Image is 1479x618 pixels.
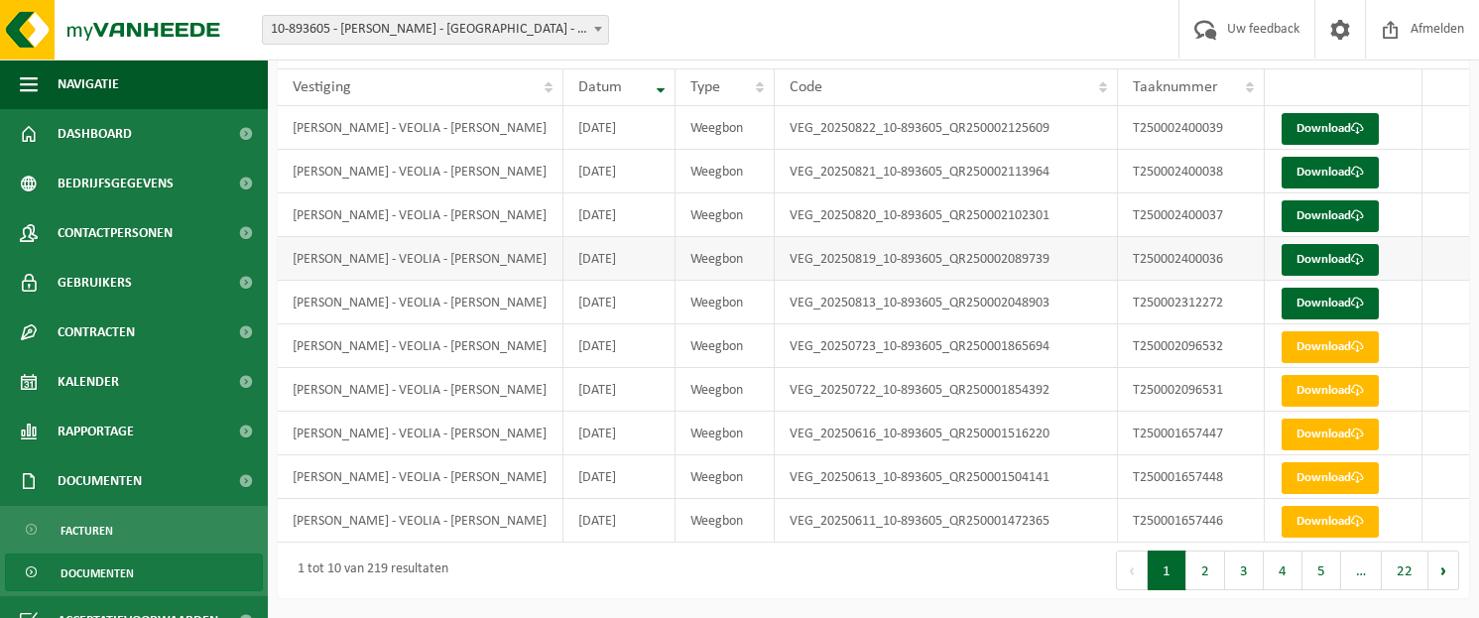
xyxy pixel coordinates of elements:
[676,150,775,193] td: Weegbon
[1133,79,1218,95] span: Taaknummer
[690,79,720,95] span: Type
[1186,551,1225,590] button: 2
[1225,551,1264,590] button: 3
[262,15,609,45] span: 10-893605 - CHANTIER FERRERO - VEOLIA - ARLON
[278,281,563,324] td: [PERSON_NAME] - VEOLIA - [PERSON_NAME]
[676,281,775,324] td: Weegbon
[278,150,563,193] td: [PERSON_NAME] - VEOLIA - [PERSON_NAME]
[1282,244,1379,276] a: Download
[278,324,563,368] td: [PERSON_NAME] - VEOLIA - [PERSON_NAME]
[58,159,174,208] span: Bedrijfsgegevens
[61,555,134,592] span: Documenten
[563,499,676,543] td: [DATE]
[58,60,119,109] span: Navigatie
[1341,551,1382,590] span: …
[775,412,1118,455] td: VEG_20250616_10-893605_QR250001516220
[563,237,676,281] td: [DATE]
[58,456,142,506] span: Documenten
[1118,150,1265,193] td: T250002400038
[563,193,676,237] td: [DATE]
[676,237,775,281] td: Weegbon
[775,237,1118,281] td: VEG_20250819_10-893605_QR250002089739
[293,79,351,95] span: Vestiging
[1118,412,1265,455] td: T250001657447
[278,193,563,237] td: [PERSON_NAME] - VEOLIA - [PERSON_NAME]
[676,193,775,237] td: Weegbon
[676,499,775,543] td: Weegbon
[1116,551,1148,590] button: Previous
[775,150,1118,193] td: VEG_20250821_10-893605_QR250002113964
[288,553,448,588] div: 1 tot 10 van 219 resultaten
[278,455,563,499] td: [PERSON_NAME] - VEOLIA - [PERSON_NAME]
[1282,331,1379,363] a: Download
[1148,551,1186,590] button: 1
[563,150,676,193] td: [DATE]
[563,455,676,499] td: [DATE]
[1282,506,1379,538] a: Download
[263,16,608,44] span: 10-893605 - CHANTIER FERRERO - VEOLIA - ARLON
[1118,368,1265,412] td: T250002096531
[5,511,263,549] a: Facturen
[58,308,135,357] span: Contracten
[58,357,119,407] span: Kalender
[563,412,676,455] td: [DATE]
[278,368,563,412] td: [PERSON_NAME] - VEOLIA - [PERSON_NAME]
[1118,455,1265,499] td: T250001657448
[775,193,1118,237] td: VEG_20250820_10-893605_QR250002102301
[775,455,1118,499] td: VEG_20250613_10-893605_QR250001504141
[676,368,775,412] td: Weegbon
[563,368,676,412] td: [DATE]
[1282,288,1379,319] a: Download
[676,106,775,150] td: Weegbon
[1282,113,1379,145] a: Download
[1282,462,1379,494] a: Download
[278,237,563,281] td: [PERSON_NAME] - VEOLIA - [PERSON_NAME]
[676,455,775,499] td: Weegbon
[1118,499,1265,543] td: T250001657446
[775,281,1118,324] td: VEG_20250813_10-893605_QR250002048903
[1282,157,1379,188] a: Download
[58,407,134,456] span: Rapportage
[676,412,775,455] td: Weegbon
[1428,551,1459,590] button: Next
[775,499,1118,543] td: VEG_20250611_10-893605_QR250001472365
[578,79,622,95] span: Datum
[1118,106,1265,150] td: T250002400039
[775,368,1118,412] td: VEG_20250722_10-893605_QR250001854392
[61,512,113,550] span: Facturen
[1264,551,1302,590] button: 4
[58,258,132,308] span: Gebruikers
[1282,200,1379,232] a: Download
[775,324,1118,368] td: VEG_20250723_10-893605_QR250001865694
[1302,551,1341,590] button: 5
[5,554,263,591] a: Documenten
[790,79,822,95] span: Code
[1282,375,1379,407] a: Download
[563,106,676,150] td: [DATE]
[278,106,563,150] td: [PERSON_NAME] - VEOLIA - [PERSON_NAME]
[563,281,676,324] td: [DATE]
[1118,237,1265,281] td: T250002400036
[1382,551,1428,590] button: 22
[278,412,563,455] td: [PERSON_NAME] - VEOLIA - [PERSON_NAME]
[1118,193,1265,237] td: T250002400037
[1282,419,1379,450] a: Download
[58,208,173,258] span: Contactpersonen
[1118,281,1265,324] td: T250002312272
[278,499,563,543] td: [PERSON_NAME] - VEOLIA - [PERSON_NAME]
[563,324,676,368] td: [DATE]
[1118,324,1265,368] td: T250002096532
[775,106,1118,150] td: VEG_20250822_10-893605_QR250002125609
[58,109,132,159] span: Dashboard
[676,324,775,368] td: Weegbon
